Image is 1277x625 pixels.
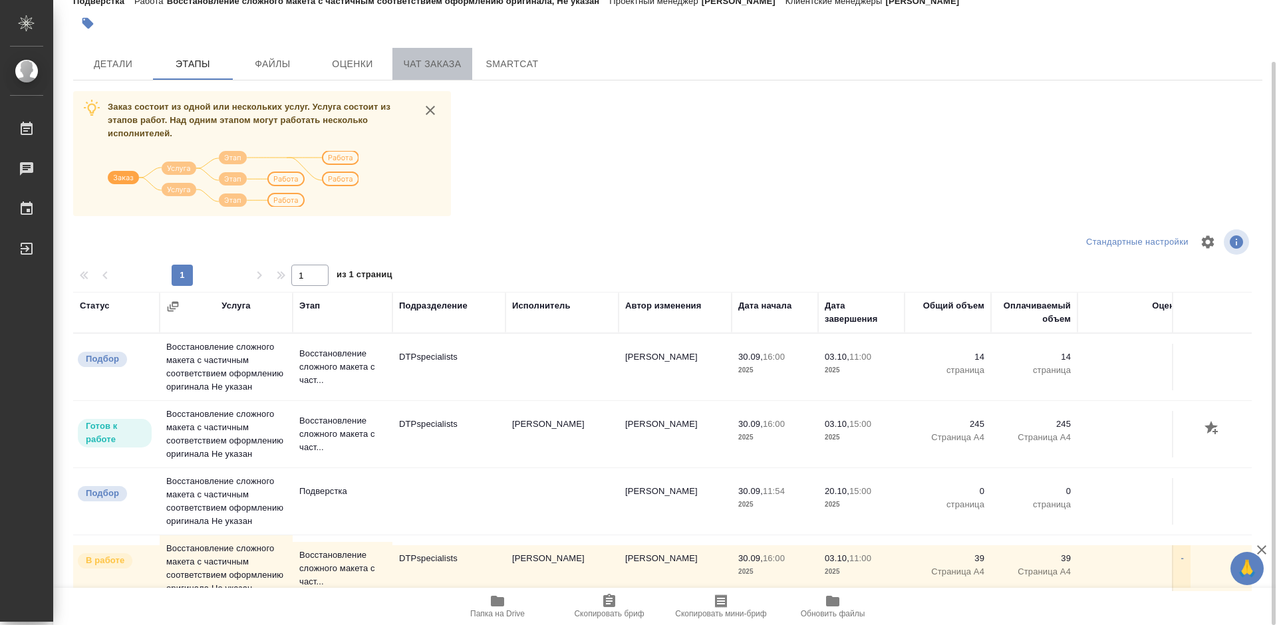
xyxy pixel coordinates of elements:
button: Обновить файлы [777,588,889,625]
p: 03.10, [825,553,849,563]
td: Восстановление сложного макета с частичным соответствием оформлению оригинала Не указан [160,334,293,400]
button: Добавить оценку [1201,418,1224,440]
p: 14 [998,350,1071,364]
span: Обновить файлы [801,609,865,618]
div: Дата завершения [825,299,898,326]
p: 2025 [738,364,811,377]
div: split button [1083,232,1192,253]
p: 2025 [738,498,811,511]
div: Подразделение [399,299,468,312]
button: Сгруппировать [166,300,180,313]
p: 30.09, [738,419,763,429]
p: 30.09, [738,352,763,362]
p: 14 [911,350,984,364]
p: Готов к работе [86,420,144,446]
p: Страница А4 [998,565,1071,578]
p: 16:00 [763,553,785,563]
p: 11:00 [849,553,871,563]
p: страница [998,364,1071,377]
td: DTPspecialists [392,344,505,390]
button: Скопировать мини-бриф [665,588,777,625]
p: 2025 [738,565,811,578]
p: 245 [911,418,984,431]
p: Подбор [86,487,119,500]
button: Папка на Drive [442,588,553,625]
p: страница [911,498,984,511]
span: Настроить таблицу [1192,226,1224,258]
button: 🙏 [1230,552,1264,585]
td: Восстановление сложного макета с частичным соответствием оформлению оригинала Не указан [160,468,293,535]
span: Посмотреть информацию [1224,229,1252,255]
td: [PERSON_NAME] [619,478,732,525]
td: [PERSON_NAME] [505,411,619,457]
p: 30.09, [738,486,763,496]
p: страница [998,498,1071,511]
p: 2025 [825,565,898,578]
span: из 1 страниц [337,267,392,286]
div: Автор изменения [625,299,701,312]
p: 39 [911,552,984,565]
div: Дата начала [738,299,791,312]
span: 🙏 [1236,555,1258,582]
td: DTPspecialists [392,411,505,457]
p: 2025 [825,498,898,511]
span: Скопировать мини-бриф [675,609,766,618]
p: 2025 [825,431,898,444]
p: 2025 [825,364,898,377]
div: Услуга [221,299,250,312]
p: 2025 [738,431,811,444]
div: Статус [80,299,110,312]
span: Этапы [161,56,225,72]
td: [PERSON_NAME] [619,545,732,592]
button: Скопировать бриф [553,588,665,625]
td: [PERSON_NAME] [505,545,619,592]
p: В работе [86,554,124,567]
p: 30.09, [738,553,763,563]
span: Оценки [321,56,384,72]
p: 0 [998,485,1071,498]
td: [PERSON_NAME] [619,344,732,390]
button: Добавить тэг [73,9,102,38]
td: DTPspecialists [392,545,505,592]
td: Восстановление сложного макета с частичным соответствием оформлению оригинала Не указан [160,401,293,467]
p: 245 [998,418,1071,431]
p: 0 [911,485,984,498]
div: Этап [299,299,320,312]
p: 16:00 [763,419,785,429]
span: Скопировать бриф [574,609,644,618]
span: Папка на Drive [470,609,525,618]
p: Страница А4 [911,565,984,578]
p: 16:00 [763,352,785,362]
span: Файлы [241,56,305,72]
p: Восстановление сложного макета с част... [299,414,386,454]
div: Оценка [1152,299,1184,312]
p: 03.10, [825,352,849,362]
p: 03.10, [825,419,849,429]
p: Страница А4 [998,431,1071,444]
p: Восстановление сложного макета с част... [299,549,386,588]
td: [PERSON_NAME] [619,411,732,457]
p: 15:00 [849,486,871,496]
p: 11:00 [849,352,871,362]
p: страница [911,364,984,377]
div: Исполнитель [512,299,571,312]
p: Подверстка [299,485,386,498]
td: Восстановление сложного макета с частичным соответствием оформлению оригинала Не указан [160,535,293,602]
span: Заказ состоит из одной или нескольких услуг. Услуга состоит из этапов работ. Над одним этапом мог... [108,102,390,138]
div: Оплачиваемый объем [998,299,1071,326]
p: 15:00 [849,419,871,429]
span: SmartCat [480,56,544,72]
p: 20.10, [825,486,849,496]
p: 11:54 [763,486,785,496]
p: Страница А4 [911,431,984,444]
span: Чат заказа [400,56,464,72]
p: 39 [998,552,1071,565]
div: Общий объем [923,299,984,312]
button: close [420,100,440,120]
p: Подбор [86,352,119,366]
p: Восстановление сложного макета с част... [299,347,386,387]
span: Детали [81,56,145,72]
